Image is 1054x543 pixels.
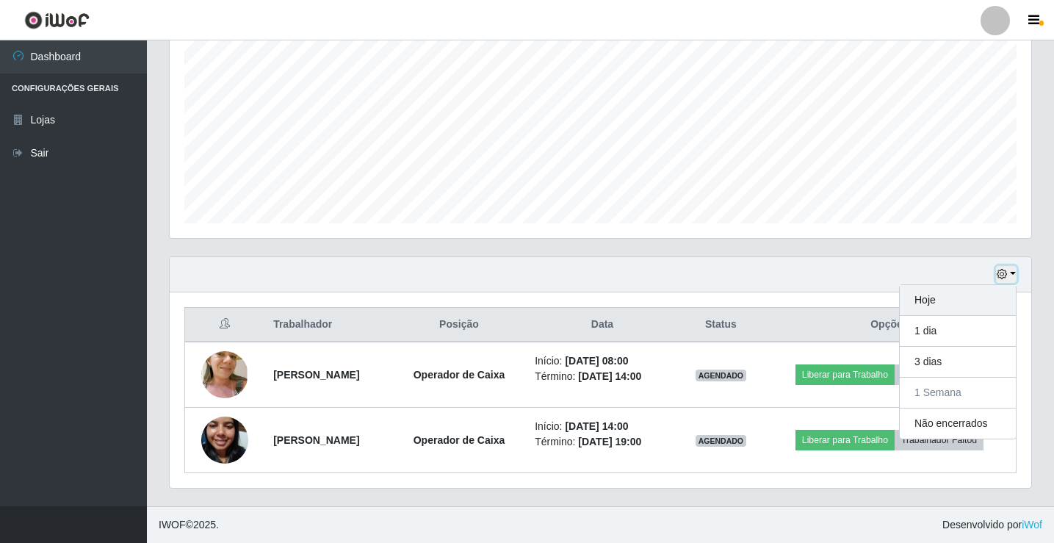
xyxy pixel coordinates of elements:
[535,434,670,450] li: Término:
[565,420,628,432] time: [DATE] 14:00
[696,435,747,447] span: AGENDADO
[1022,519,1042,531] a: iWof
[392,308,526,342] th: Posição
[159,519,186,531] span: IWOF
[526,308,679,342] th: Data
[414,434,505,446] strong: Operador de Caixa
[535,353,670,369] li: Início:
[900,316,1016,347] button: 1 dia
[895,430,983,450] button: Trabalhador Faltou
[900,409,1016,439] button: Não encerrados
[535,369,670,384] li: Término:
[24,11,90,29] img: CoreUI Logo
[900,285,1016,316] button: Hoje
[895,364,983,385] button: Trabalhador Faltou
[159,517,219,533] span: © 2025 .
[264,308,392,342] th: Trabalhador
[201,331,248,419] img: 1752702642595.jpeg
[900,378,1016,409] button: 1 Semana
[578,436,641,447] time: [DATE] 19:00
[679,308,763,342] th: Status
[273,369,359,381] strong: [PERSON_NAME]
[900,347,1016,378] button: 3 dias
[565,355,628,367] time: [DATE] 08:00
[273,434,359,446] strong: [PERSON_NAME]
[535,419,670,434] li: Início:
[201,398,248,482] img: 1735855062052.jpeg
[578,370,641,382] time: [DATE] 14:00
[763,308,1017,342] th: Opções
[942,517,1042,533] span: Desenvolvido por
[795,430,895,450] button: Liberar para Trabalho
[414,369,505,381] strong: Operador de Caixa
[795,364,895,385] button: Liberar para Trabalho
[696,370,747,381] span: AGENDADO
